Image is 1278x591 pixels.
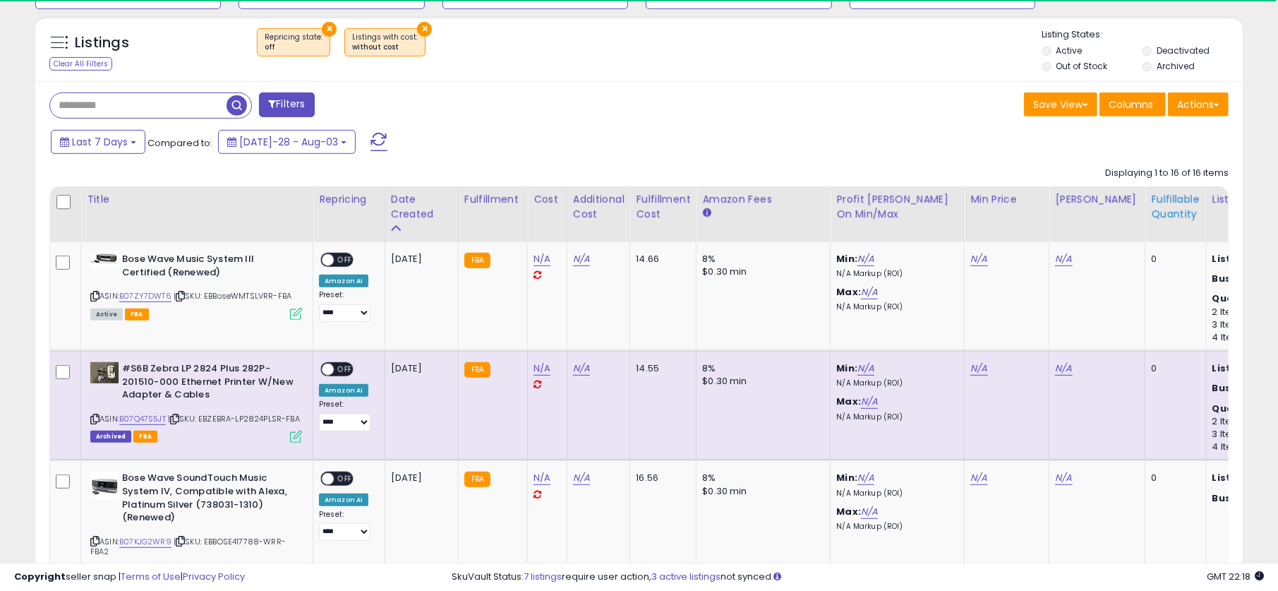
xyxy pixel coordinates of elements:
[319,275,368,287] div: Amazon AI
[861,285,878,299] a: N/A
[417,22,432,37] button: ×
[49,57,112,71] div: Clear All Filters
[122,472,294,527] b: Bose Wave SoundTouch Music System IV, Compatible with Alexa, Platinum Silver (738031-1310) (Renewed)
[533,471,550,485] a: N/A
[391,192,452,222] div: Date Created
[970,471,987,485] a: N/A
[1151,253,1195,265] div: 0
[533,252,550,266] a: N/A
[239,135,338,149] span: [DATE]-28 - Aug-03
[702,265,819,278] div: $0.30 min
[174,290,291,302] span: | SKU: EBBoseWMTSLVRR-FBA
[352,32,418,53] span: Listings with cost :
[391,362,447,375] div: [DATE]
[1099,92,1166,117] button: Columns
[636,253,685,265] div: 14.66
[1168,92,1229,117] button: Actions
[702,472,819,484] div: 8%
[831,186,965,242] th: The percentage added to the cost of goods (COGS) that forms the calculator for Min & Max prices.
[702,485,819,498] div: $0.30 min
[319,384,368,397] div: Amazon AI
[1055,192,1139,207] div: [PERSON_NAME]
[121,570,181,583] a: Terms of Use
[573,192,625,222] div: Additional Cost
[334,364,356,376] span: OFF
[75,33,129,53] h5: Listings
[319,494,368,506] div: Amazon AI
[51,130,145,154] button: Last 7 Days
[259,92,314,117] button: Filters
[90,431,131,443] span: Listings that have been deleted from Seller Central
[1212,252,1277,265] b: Listed Price:
[1056,60,1108,72] label: Out of Stock
[836,505,861,518] b: Max:
[1207,570,1264,583] span: 2025-08-11 22:18 GMT
[265,42,322,52] div: off
[322,22,337,37] button: ×
[464,192,522,207] div: Fulfillment
[651,570,721,583] a: 3 active listings
[1151,472,1195,484] div: 0
[319,510,374,542] div: Preset:
[836,252,857,265] b: Min:
[836,522,953,532] p: N/A Markup (ROI)
[147,136,212,150] span: Compared to:
[970,362,987,376] a: N/A
[836,192,958,222] div: Profit [PERSON_NAME] on Min/Max
[573,252,590,266] a: N/A
[1212,471,1277,484] b: Listed Price:
[636,472,685,484] div: 16.56
[1109,97,1153,112] span: Columns
[836,285,861,299] b: Max:
[857,471,874,485] a: N/A
[702,207,711,220] small: Amazon Fees.
[90,472,119,500] img: 41ME8-yhOsL._SL40_.jpg
[87,192,307,207] div: Title
[836,471,857,484] b: Min:
[970,252,987,266] a: N/A
[533,192,561,207] div: Cost
[119,413,166,425] a: B07Q47S5JT
[90,253,302,318] div: ASIN:
[90,362,119,383] img: 51W0zIuJ2mL._SL40_.jpg
[970,192,1043,207] div: Min Price
[1105,167,1229,180] div: Displaying 1 to 16 of 16 items
[14,570,66,583] strong: Copyright
[702,362,819,375] div: 8%
[836,395,861,408] b: Max:
[90,362,302,441] div: ASIN:
[122,253,294,282] b: Bose Wave Music System III Certified (Renewed)
[265,32,322,53] span: Repricing state :
[464,472,490,487] small: FBA
[861,505,878,519] a: N/A
[352,42,418,52] div: without cost
[702,253,819,265] div: 8%
[1151,192,1200,222] div: Fulfillable Quantity
[119,290,171,302] a: B07ZY7DWT6
[334,254,356,266] span: OFF
[636,192,690,222] div: Fulfillment Cost
[1157,44,1210,56] label: Deactivated
[133,431,157,443] span: FBA
[125,309,149,321] span: FBA
[90,536,286,557] span: | SKU: EBBOSE417788-WRR-FBA2
[524,570,562,583] a: 7 listings
[464,362,490,378] small: FBA
[391,253,447,265] div: [DATE]
[452,571,1264,584] div: SkuVault Status: require user action, not synced.
[1055,471,1072,485] a: N/A
[857,252,874,266] a: N/A
[391,472,447,484] div: [DATE]
[702,192,824,207] div: Amazon Fees
[119,536,171,548] a: B07KJG2WR9
[636,362,685,375] div: 14.55
[573,471,590,485] a: N/A
[1056,44,1083,56] label: Active
[861,395,878,409] a: N/A
[319,400,374,431] div: Preset:
[533,362,550,376] a: N/A
[1055,362,1072,376] a: N/A
[836,412,953,422] p: N/A Markup (ROI)
[1151,362,1195,375] div: 0
[702,375,819,388] div: $0.30 min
